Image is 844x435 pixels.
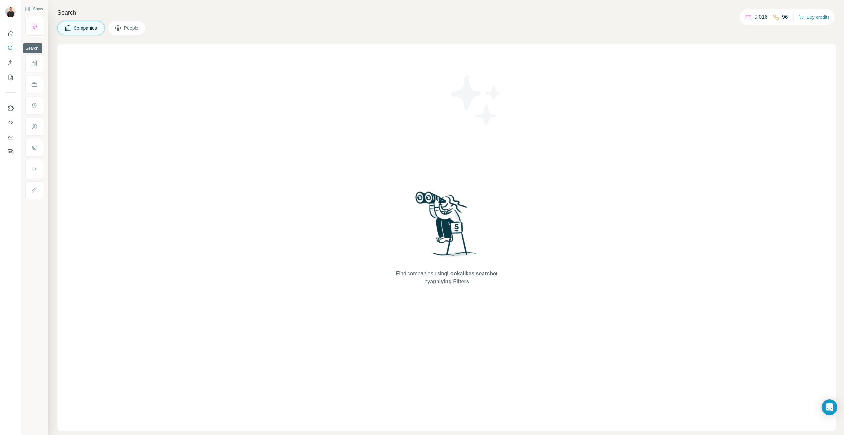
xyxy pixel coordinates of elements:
img: Surfe Illustration - Stars [447,71,506,130]
h4: Search [57,8,836,17]
span: Lookalikes search [447,271,493,276]
button: Buy credits [799,13,829,22]
p: 96 [782,13,788,21]
button: Quick start [5,28,16,40]
button: Search [5,42,16,54]
img: Surfe Illustration - Woman searching with binoculars [412,190,481,263]
button: Use Surfe on LinkedIn [5,102,16,114]
span: People [124,25,139,31]
span: Companies [74,25,98,31]
button: Feedback [5,146,16,157]
img: Avatar [5,7,16,17]
p: 5,016 [754,13,768,21]
button: Enrich CSV [5,57,16,69]
span: applying Filters [430,279,469,284]
div: Open Intercom Messenger [822,399,837,415]
button: Use Surfe API [5,117,16,128]
span: Find companies using or by [394,270,499,285]
button: Show [20,4,47,14]
button: Dashboard [5,131,16,143]
button: My lists [5,71,16,83]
